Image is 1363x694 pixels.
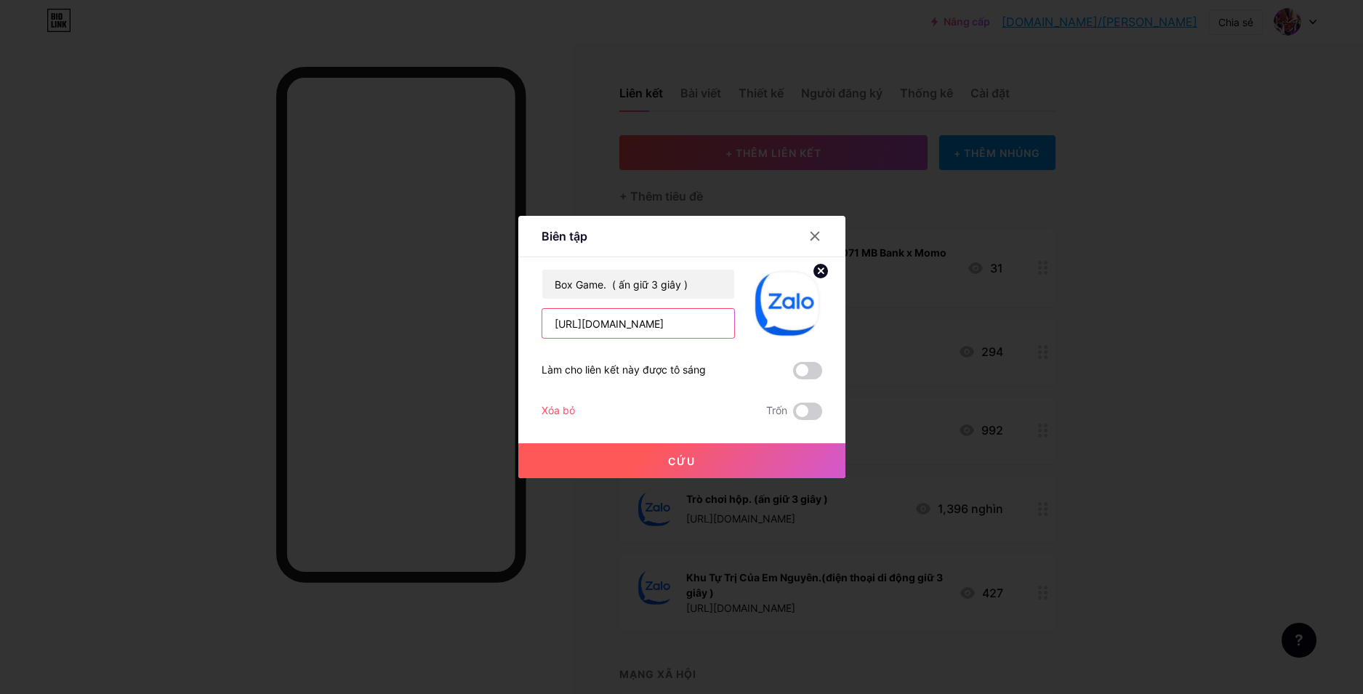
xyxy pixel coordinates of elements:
[766,404,787,416] font: Trốn
[518,443,845,478] button: Cứu
[542,363,706,376] font: Làm cho liên kết này được tô sáng
[542,229,587,243] font: Biên tập
[668,455,696,467] font: Cứu
[752,269,822,339] img: liên kết_hình thu nhỏ
[542,270,734,299] input: Tiêu đề
[542,309,734,338] input: URL
[542,404,575,416] font: Xóa bỏ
